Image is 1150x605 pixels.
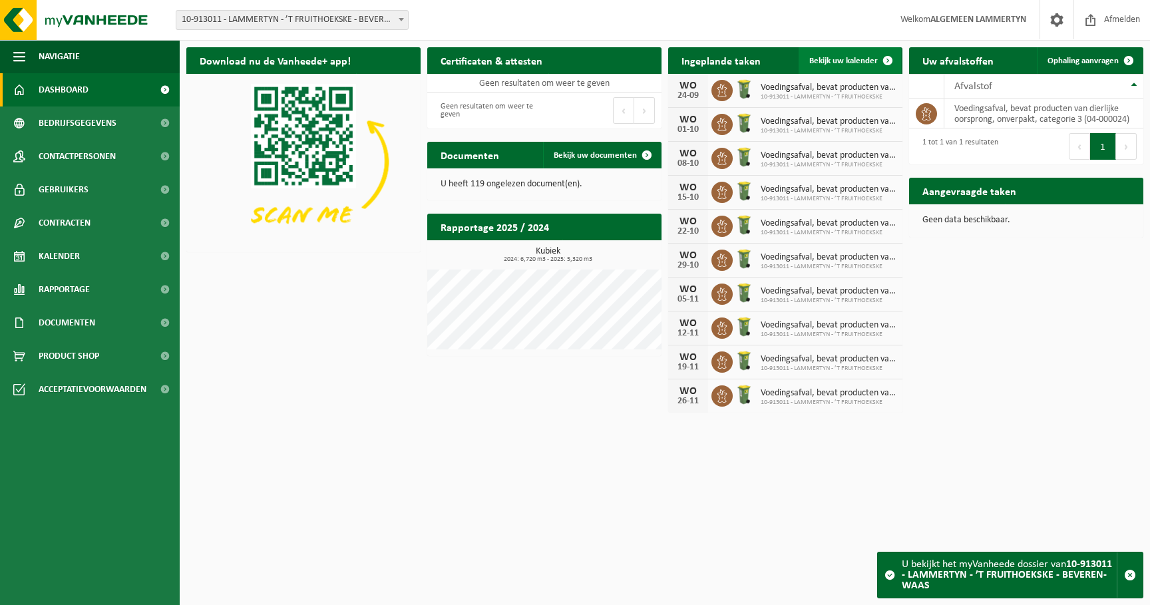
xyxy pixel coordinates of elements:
[675,114,701,125] div: WO
[761,83,896,93] span: Voedingsafval, bevat producten van dierlijke oorsprong, onverpakt, categorie 3
[902,552,1117,598] div: U bekijkt het myVanheede dossier van
[39,373,146,406] span: Acceptatievoorwaarden
[733,282,755,304] img: WB-0140-HPE-GN-50
[434,256,662,263] span: 2024: 6,720 m3 - 2025: 5,320 m3
[675,125,701,134] div: 01-10
[675,91,701,101] div: 24-09
[427,47,556,73] h2: Certificaten & attesten
[909,178,1030,204] h2: Aangevraagde taken
[543,142,660,168] a: Bekijk uw documenten
[668,47,774,73] h2: Ingeplande taken
[733,248,755,270] img: WB-0140-HPE-GN-50
[675,397,701,406] div: 26-11
[675,182,701,193] div: WO
[761,365,896,373] span: 10-913011 - LAMMERTYN - ’T FRUITHOEKSKE
[39,306,95,339] span: Documenten
[186,74,421,250] img: Download de VHEPlus App
[675,227,701,236] div: 22-10
[761,331,896,339] span: 10-913011 - LAMMERTYN - ’T FRUITHOEKSKE
[761,320,896,331] span: Voedingsafval, bevat producten van dierlijke oorsprong, onverpakt, categorie 3
[441,180,648,189] p: U heeft 119 ongelezen document(en).
[427,214,562,240] h2: Rapportage 2025 / 2024
[761,297,896,305] span: 10-913011 - LAMMERTYN - ’T FRUITHOEKSKE
[39,40,80,73] span: Navigatie
[675,250,701,261] div: WO
[902,559,1112,591] strong: 10-913011 - LAMMERTYN - ’T FRUITHOEKSKE - BEVEREN-WAAS
[427,74,662,93] td: Geen resultaten om weer te geven
[1090,133,1116,160] button: 1
[434,96,538,125] div: Geen resultaten om weer te geven
[1116,133,1137,160] button: Next
[761,93,896,101] span: 10-913011 - LAMMERTYN - ’T FRUITHOEKSKE
[39,339,99,373] span: Product Shop
[954,81,992,92] span: Afvalstof
[427,142,512,168] h2: Documenten
[761,161,896,169] span: 10-913011 - LAMMERTYN - ’T FRUITHOEKSKE
[930,15,1026,25] strong: ALGEMEEN LAMMERTYN
[799,47,901,74] a: Bekijk uw kalender
[761,184,896,195] span: Voedingsafval, bevat producten van dierlijke oorsprong, onverpakt, categorie 3
[176,10,409,30] span: 10-913011 - LAMMERTYN - ’T FRUITHOEKSKE - BEVEREN-WAAS
[675,159,701,168] div: 08-10
[675,216,701,227] div: WO
[39,273,90,306] span: Rapportage
[761,229,896,237] span: 10-913011 - LAMMERTYN - ’T FRUITHOEKSKE
[761,399,896,407] span: 10-913011 - LAMMERTYN - ’T FRUITHOEKSKE
[562,240,660,266] a: Bekijk rapportage
[733,349,755,372] img: WB-0140-HPE-GN-50
[675,386,701,397] div: WO
[922,216,1130,225] p: Geen data beschikbaar.
[675,193,701,202] div: 15-10
[761,150,896,161] span: Voedingsafval, bevat producten van dierlijke oorsprong, onverpakt, categorie 3
[733,383,755,406] img: WB-0140-HPE-GN-50
[733,180,755,202] img: WB-0140-HPE-GN-50
[675,261,701,270] div: 29-10
[39,106,116,140] span: Bedrijfsgegevens
[675,329,701,338] div: 12-11
[761,252,896,263] span: Voedingsafval, bevat producten van dierlijke oorsprong, onverpakt, categorie 3
[186,47,364,73] h2: Download nu de Vanheede+ app!
[733,78,755,101] img: WB-0140-HPE-GN-50
[39,240,80,273] span: Kalender
[1048,57,1119,65] span: Ophaling aanvragen
[944,99,1143,128] td: voedingsafval, bevat producten van dierlijke oorsprong, onverpakt, categorie 3 (04-000024)
[39,73,89,106] span: Dashboard
[39,206,91,240] span: Contracten
[761,388,896,399] span: Voedingsafval, bevat producten van dierlijke oorsprong, onverpakt, categorie 3
[675,352,701,363] div: WO
[761,354,896,365] span: Voedingsafval, bevat producten van dierlijke oorsprong, onverpakt, categorie 3
[761,286,896,297] span: Voedingsafval, bevat producten van dierlijke oorsprong, onverpakt, categorie 3
[1069,133,1090,160] button: Previous
[675,81,701,91] div: WO
[761,127,896,135] span: 10-913011 - LAMMERTYN - ’T FRUITHOEKSKE
[39,140,116,173] span: Contactpersonen
[176,11,408,29] span: 10-913011 - LAMMERTYN - ’T FRUITHOEKSKE - BEVEREN-WAAS
[39,173,89,206] span: Gebruikers
[675,148,701,159] div: WO
[554,151,637,160] span: Bekijk uw documenten
[916,132,998,161] div: 1 tot 1 van 1 resultaten
[733,315,755,338] img: WB-0140-HPE-GN-50
[613,97,634,124] button: Previous
[675,318,701,329] div: WO
[634,97,655,124] button: Next
[675,295,701,304] div: 05-11
[675,284,701,295] div: WO
[761,218,896,229] span: Voedingsafval, bevat producten van dierlijke oorsprong, onverpakt, categorie 3
[809,57,878,65] span: Bekijk uw kalender
[733,214,755,236] img: WB-0140-HPE-GN-50
[761,116,896,127] span: Voedingsafval, bevat producten van dierlijke oorsprong, onverpakt, categorie 3
[733,112,755,134] img: WB-0140-HPE-GN-50
[761,263,896,271] span: 10-913011 - LAMMERTYN - ’T FRUITHOEKSKE
[675,363,701,372] div: 19-11
[1037,47,1142,74] a: Ophaling aanvragen
[434,247,662,263] h3: Kubiek
[761,195,896,203] span: 10-913011 - LAMMERTYN - ’T FRUITHOEKSKE
[733,146,755,168] img: WB-0140-HPE-GN-50
[909,47,1007,73] h2: Uw afvalstoffen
